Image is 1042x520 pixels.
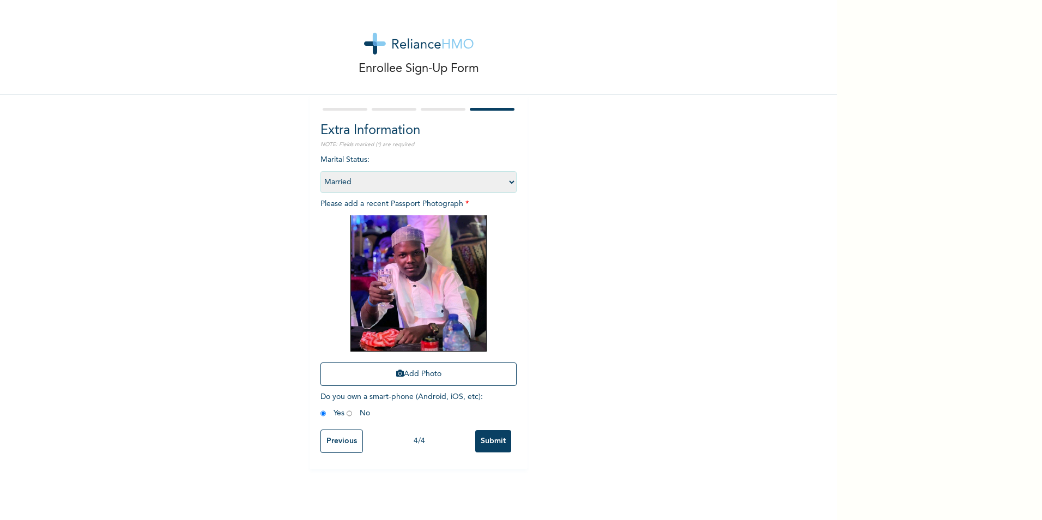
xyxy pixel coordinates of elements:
span: Marital Status : [320,156,517,186]
input: Submit [475,430,511,452]
img: logo [364,33,474,55]
img: Crop [350,215,487,352]
h2: Extra Information [320,121,517,141]
div: 4 / 4 [363,436,475,447]
input: Previous [320,430,363,453]
p: NOTE: Fields marked (*) are required [320,141,517,149]
span: Do you own a smart-phone (Android, iOS, etc) : Yes No [320,393,483,417]
span: Please add a recent Passport Photograph [320,200,517,391]
button: Add Photo [320,362,517,386]
p: Enrollee Sign-Up Form [359,60,479,78]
